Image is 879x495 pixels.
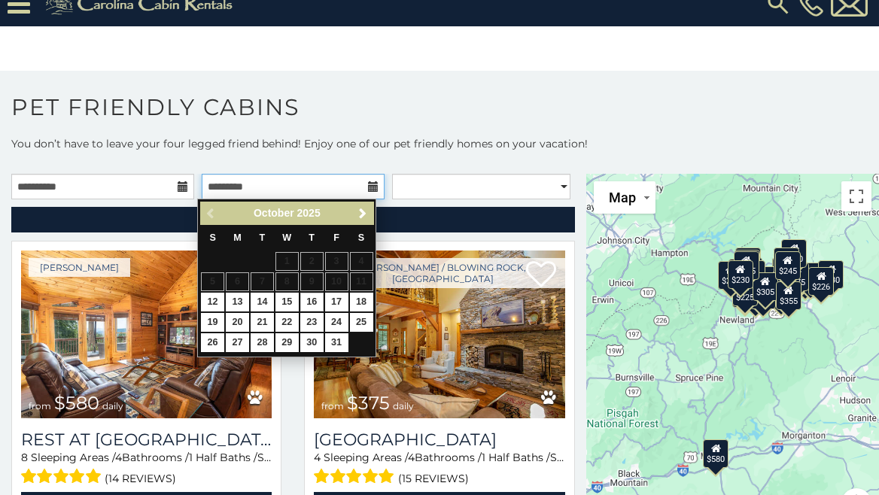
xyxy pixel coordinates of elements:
[353,204,372,223] a: Next
[226,293,249,311] a: 13
[21,251,272,418] a: Rest at Mountain Crest from $580 daily
[251,333,274,352] a: 28
[325,293,348,311] a: 17
[105,469,177,488] span: (14 reviews)
[398,469,469,488] span: (15 reviews)
[350,293,373,311] a: 18
[358,232,364,243] span: Saturday
[115,451,122,464] span: 4
[818,260,844,289] div: $930
[314,251,564,418] img: Mountain Song Lodge
[21,430,272,450] a: Rest at [GEOGRAPHIC_DATA]
[21,451,28,464] span: 8
[21,251,272,418] img: Rest at Mountain Crest
[314,430,564,450] h3: Mountain Song Lodge
[201,293,224,311] a: 12
[798,263,824,291] div: $380
[325,333,348,352] a: 31
[782,239,808,268] div: $320
[102,400,123,411] span: daily
[254,207,294,219] span: October
[776,281,801,310] div: $355
[201,313,224,332] a: 19
[21,430,272,450] h3: Rest at Mountain Crest
[275,333,299,352] a: 29
[594,181,655,214] button: Change map style
[325,313,348,332] a: 24
[333,232,339,243] span: Friday
[29,258,130,277] a: [PERSON_NAME]
[718,261,744,290] div: $260
[209,232,215,243] span: Sunday
[728,260,753,289] div: $230
[251,313,274,332] a: 21
[282,232,291,243] span: Wednesday
[314,251,564,418] a: Mountain Song Lodge from $375 daily
[774,247,800,276] div: $360
[275,293,299,311] a: 15
[314,450,564,488] div: Sleeping Areas / Bathrooms / Sleeps:
[314,430,564,450] a: [GEOGRAPHIC_DATA]
[297,207,321,219] span: 2025
[809,267,835,296] div: $226
[233,232,242,243] span: Monday
[609,190,636,205] span: Map
[753,272,778,301] div: $305
[201,333,224,352] a: 26
[482,451,550,464] span: 1 Half Baths /
[226,333,249,352] a: 27
[29,400,51,411] span: from
[300,333,324,352] a: 30
[408,451,415,464] span: 4
[11,207,575,232] a: RefineSearchFilters
[226,313,249,332] a: 20
[734,251,759,280] div: $425
[733,278,759,306] div: $225
[21,450,272,488] div: Sleeping Areas / Bathrooms / Sleeps:
[251,293,274,311] a: 14
[260,232,266,243] span: Tuesday
[300,313,324,332] a: 23
[704,439,729,468] div: $580
[357,208,369,220] span: Next
[347,392,390,414] span: $375
[275,313,299,332] a: 22
[314,451,321,464] span: 4
[321,258,564,288] a: [PERSON_NAME] / Blowing Rock, [GEOGRAPHIC_DATA]
[189,451,257,464] span: 1 Half Baths /
[321,400,344,411] span: from
[736,247,762,276] div: $325
[841,181,871,211] button: Toggle fullscreen view
[350,313,373,332] a: 25
[300,293,324,311] a: 16
[775,251,801,280] div: $245
[54,392,99,414] span: $580
[773,257,798,286] div: $451
[309,232,315,243] span: Thursday
[735,250,761,278] div: $310
[393,400,414,411] span: daily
